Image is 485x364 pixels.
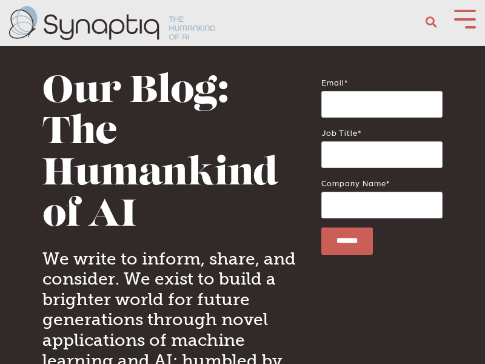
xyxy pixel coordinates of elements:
img: synaptiq logo-2 [9,6,215,40]
h1: Our Blog: The Humankind of AI [42,72,303,238]
span: Company name [321,178,386,187]
span: Job title [321,128,358,137]
span: Email [321,78,344,87]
